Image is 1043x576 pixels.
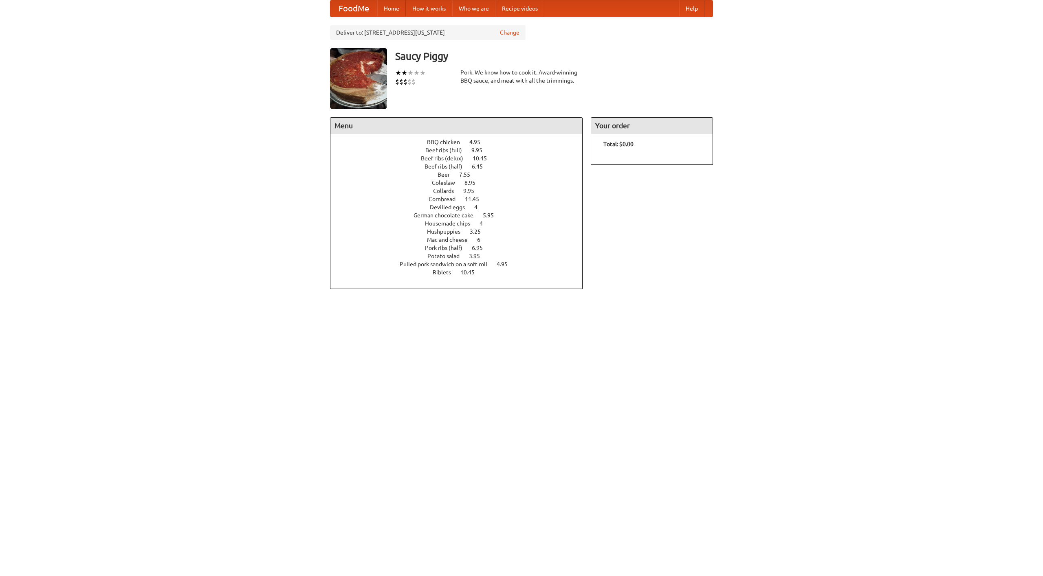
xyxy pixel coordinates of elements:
li: $ [407,77,411,86]
a: How it works [406,0,452,17]
li: $ [411,77,416,86]
span: 8.95 [464,180,484,186]
a: Coleslaw 8.95 [432,180,491,186]
span: Collards [433,188,462,194]
a: Home [377,0,406,17]
span: 10.45 [460,269,483,276]
a: Change [500,28,519,37]
li: ★ [401,68,407,77]
a: Pulled pork sandwich on a soft roll 4.95 [400,261,523,267]
span: 5.95 [483,212,502,219]
h4: Menu [330,118,582,134]
span: 4 [474,204,486,210]
div: Pork. We know how to cook it. Award-winning BBQ sauce, and meat with all the trimmings. [460,68,583,85]
span: 4.95 [497,261,516,267]
span: 6.95 [472,245,491,251]
li: ★ [407,68,414,77]
a: Mac and cheese 6 [427,237,495,243]
span: Cornbread [429,196,464,202]
span: Devilled eggs [430,204,473,210]
a: Cornbread 11.45 [429,196,494,202]
b: Total: $0.00 [603,141,634,147]
a: Riblets 10.45 [433,269,490,276]
span: 9.95 [471,147,491,153]
span: Potato salad [427,253,468,259]
a: Beef ribs (delux) 10.45 [421,155,502,162]
li: ★ [414,68,420,77]
span: Hushpuppies [427,228,469,235]
a: Hushpuppies 3.25 [427,228,496,235]
li: ★ [420,68,426,77]
span: Riblets [433,269,459,276]
span: 3.95 [469,253,488,259]
a: Beer 7.55 [438,171,485,178]
a: BBQ chicken 4.95 [427,139,495,145]
span: 4 [480,220,491,227]
a: FoodMe [330,0,377,17]
span: 7.55 [459,171,478,178]
a: Housemade chips 4 [425,220,498,227]
a: Beef ribs (full) 9.95 [425,147,497,153]
img: angular.jpg [330,48,387,109]
span: 3.25 [470,228,489,235]
span: German chocolate cake [414,212,482,219]
h4: Your order [591,118,713,134]
a: Help [679,0,704,17]
a: Devilled eggs 4 [430,204,493,210]
span: 9.95 [463,188,482,194]
a: Who we are [452,0,495,17]
h3: Saucy Piggy [395,48,713,64]
span: 6.45 [472,163,491,170]
a: German chocolate cake 5.95 [414,212,509,219]
div: Deliver to: [STREET_ADDRESS][US_STATE] [330,25,526,40]
span: 4.95 [469,139,488,145]
span: Coleslaw [432,180,463,186]
span: BBQ chicken [427,139,468,145]
span: Pulled pork sandwich on a soft roll [400,261,495,267]
span: Beef ribs (full) [425,147,470,153]
a: Potato salad 3.95 [427,253,495,259]
a: Beef ribs (half) 6.45 [425,163,498,170]
span: Mac and cheese [427,237,476,243]
span: 10.45 [473,155,495,162]
span: Pork ribs (half) [425,245,471,251]
a: Collards 9.95 [433,188,489,194]
li: $ [399,77,403,86]
span: Beer [438,171,458,178]
li: $ [395,77,399,86]
span: Beef ribs (delux) [421,155,471,162]
li: $ [403,77,407,86]
a: Pork ribs (half) 6.95 [425,245,498,251]
li: ★ [395,68,401,77]
a: Recipe videos [495,0,544,17]
span: 6 [477,237,488,243]
span: 11.45 [465,196,487,202]
span: Housemade chips [425,220,478,227]
span: Beef ribs (half) [425,163,471,170]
